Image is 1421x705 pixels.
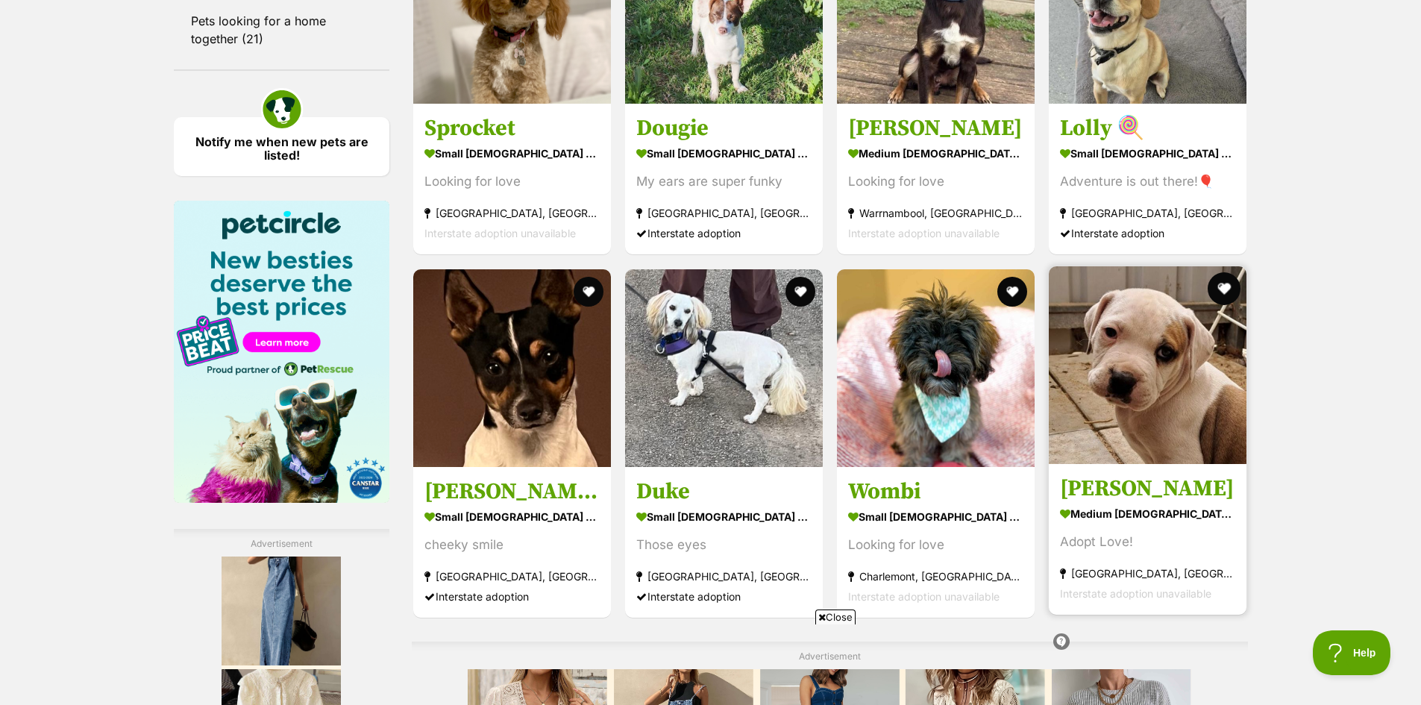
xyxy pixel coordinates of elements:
[636,172,812,192] div: My ears are super funky
[1060,224,1235,244] div: Interstate adoption
[837,269,1035,467] img: Wombi - Shih Tzu x Poodle (Miniature) Dog
[636,477,812,506] h3: Duke
[997,277,1027,307] button: favourite
[636,115,812,143] h3: Dougie
[174,117,389,176] a: Notify me when new pets are listed!
[424,143,600,165] strong: small [DEMOGRAPHIC_DATA] Dog
[1060,532,1235,552] div: Adopt Love!
[1060,115,1235,143] h3: Lolly 🍭
[636,224,812,244] div: Interstate adoption
[636,566,812,586] strong: [GEOGRAPHIC_DATA], [GEOGRAPHIC_DATA]
[424,228,576,240] span: Interstate adoption unavailable
[636,204,812,224] strong: [GEOGRAPHIC_DATA], [GEOGRAPHIC_DATA]
[1060,474,1235,503] h3: [PERSON_NAME]
[848,506,1023,527] strong: small [DEMOGRAPHIC_DATA] Dog
[174,5,389,54] a: Pets looking for a home together (21)
[1208,272,1240,305] button: favourite
[424,172,600,192] div: Looking for love
[1313,630,1391,675] iframe: Help Scout Beacon - Open
[574,277,603,307] button: favourite
[1055,635,1068,648] img: info.svg
[424,204,600,224] strong: [GEOGRAPHIC_DATA], [GEOGRAPHIC_DATA]
[837,466,1035,618] a: Wombi small [DEMOGRAPHIC_DATA] Dog Looking for love Charlemont, [GEOGRAPHIC_DATA] Interstate adop...
[1060,172,1235,192] div: Adventure is out there!🎈
[625,269,823,467] img: Duke - Maltese x Shih Tzu x Havanese x Poodle (Standard) Dog
[1060,143,1235,165] strong: small [DEMOGRAPHIC_DATA] Dog
[424,506,600,527] strong: small [DEMOGRAPHIC_DATA] Dog
[636,143,812,165] strong: small [DEMOGRAPHIC_DATA] Dog
[1060,587,1211,600] span: Interstate adoption unavailable
[1049,463,1246,615] a: [PERSON_NAME] medium [DEMOGRAPHIC_DATA] Dog Adopt Love! [GEOGRAPHIC_DATA], [GEOGRAPHIC_DATA] Inte...
[424,566,600,586] strong: [GEOGRAPHIC_DATA], [GEOGRAPHIC_DATA]
[1060,503,1235,524] strong: medium [DEMOGRAPHIC_DATA] Dog
[413,104,611,255] a: Sprocket small [DEMOGRAPHIC_DATA] Dog Looking for love [GEOGRAPHIC_DATA], [GEOGRAPHIC_DATA] Inter...
[848,115,1023,143] h3: [PERSON_NAME]
[848,590,1000,603] span: Interstate adoption unavailable
[424,535,600,555] div: cheeky smile
[848,228,1000,240] span: Interstate adoption unavailable
[848,143,1023,165] strong: medium [DEMOGRAPHIC_DATA] Dog
[424,115,600,143] h3: Sprocket
[1049,104,1246,255] a: Lolly 🍭 small [DEMOGRAPHIC_DATA] Dog Adventure is out there!🎈 [GEOGRAPHIC_DATA], [GEOGRAPHIC_DATA...
[636,586,812,607] div: Interstate adoption
[815,610,856,624] span: Close
[848,566,1023,586] strong: Charlemont, [GEOGRAPHIC_DATA]
[837,104,1035,255] a: [PERSON_NAME] medium [DEMOGRAPHIC_DATA] Dog Looking for love Warrnambool, [GEOGRAPHIC_DATA] Inter...
[848,172,1023,192] div: Looking for love
[625,466,823,618] a: Duke small [DEMOGRAPHIC_DATA] Dog Those eyes [GEOGRAPHIC_DATA], [GEOGRAPHIC_DATA] Interstate adop...
[413,466,611,618] a: [PERSON_NAME] jnr small [DEMOGRAPHIC_DATA] Dog cheeky smile [GEOGRAPHIC_DATA], [GEOGRAPHIC_DATA] ...
[174,201,389,503] img: Pet Circle promo banner
[1060,204,1235,224] strong: [GEOGRAPHIC_DATA], [GEOGRAPHIC_DATA]
[424,586,600,607] div: Interstate adoption
[848,204,1023,224] strong: Warrnambool, [GEOGRAPHIC_DATA]
[1049,266,1246,464] img: Pugsley - Mixed breed Dog
[636,506,812,527] strong: small [DEMOGRAPHIC_DATA] Dog
[625,104,823,255] a: Dougie small [DEMOGRAPHIC_DATA] Dog My ears are super funky [GEOGRAPHIC_DATA], [GEOGRAPHIC_DATA] ...
[424,477,600,506] h3: [PERSON_NAME] jnr
[413,269,611,467] img: Calvin jnr - Fox Terrier x Jack Russell Terrier Dog
[848,477,1023,506] h3: Wombi
[636,535,812,555] div: Those eyes
[785,277,815,307] button: favourite
[1060,563,1235,583] strong: [GEOGRAPHIC_DATA], [GEOGRAPHIC_DATA]
[848,535,1023,555] div: Looking for love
